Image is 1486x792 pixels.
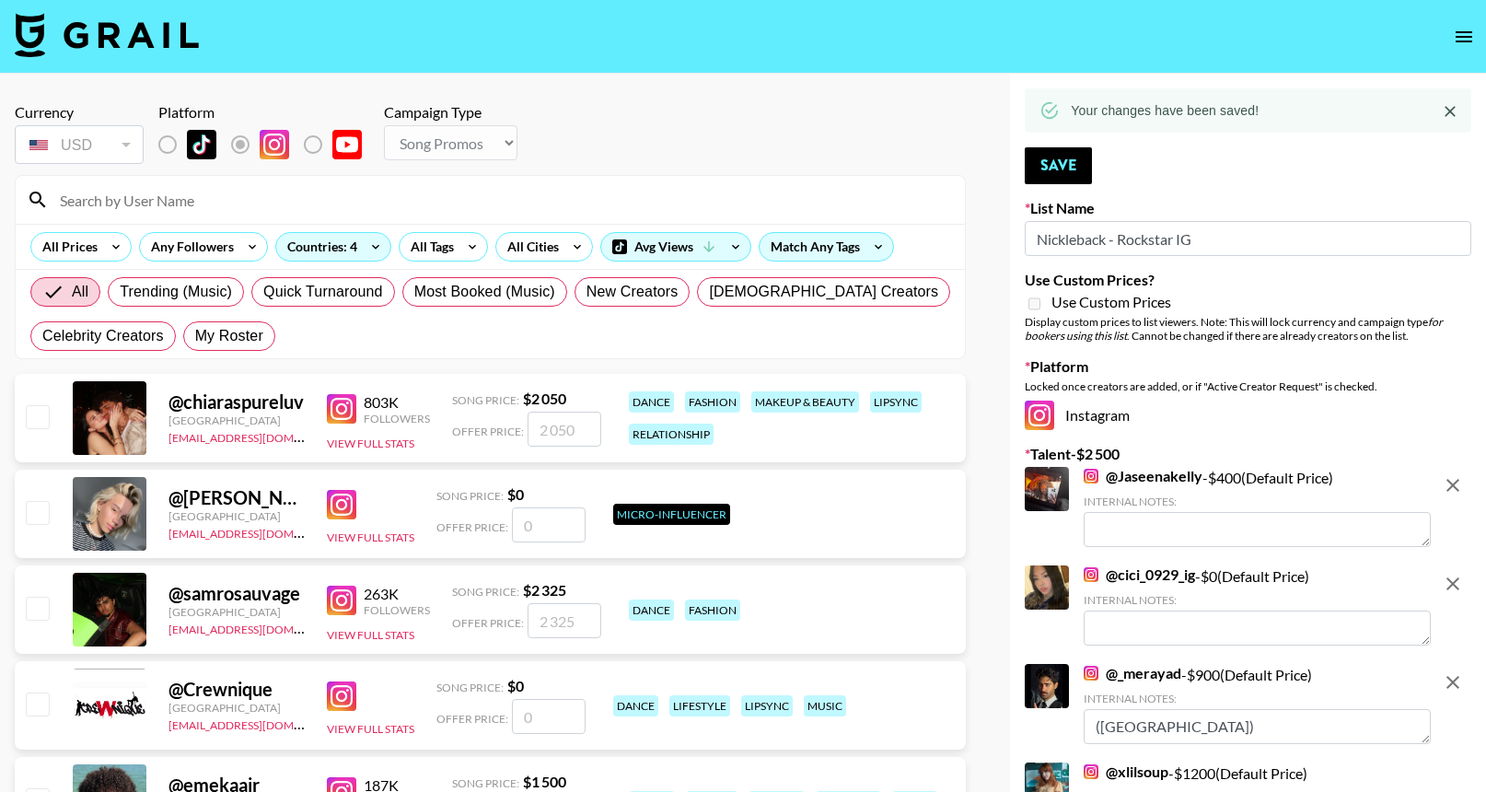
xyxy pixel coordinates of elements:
div: dance [629,600,674,621]
div: Display custom prices to list viewers. Note: This will lock currency and campaign type . Cannot b... [1025,315,1471,343]
textarea: ([GEOGRAPHIC_DATA]) [1084,709,1431,744]
div: @ [PERSON_NAME] [168,486,305,509]
button: View Full Stats [327,437,414,450]
div: List locked to Instagram. [158,125,377,164]
span: Song Price: [436,489,504,503]
span: Use Custom Prices [1051,293,1171,311]
span: Quick Turnaround [263,281,383,303]
img: Instagram [1025,401,1054,430]
div: makeup & beauty [751,391,859,413]
label: Talent - $ 2 500 [1025,445,1471,463]
span: Offer Price: [436,712,508,726]
span: Song Price: [452,393,519,407]
div: - $ 900 (Default Price) [1084,664,1431,744]
img: Instagram [1084,469,1098,483]
div: All Tags [400,233,458,261]
div: All Prices [31,233,101,261]
div: @ Crewnique [168,678,305,701]
div: Remove selected talent to change your currency [15,122,144,168]
span: Offer Price: [436,520,508,534]
a: @_merayad [1084,664,1181,682]
div: [GEOGRAPHIC_DATA] [168,605,305,619]
button: Save [1025,147,1092,184]
strong: $ 1 500 [523,773,566,790]
div: Countries: 4 [276,233,390,261]
img: Instagram [327,394,356,424]
div: lifestyle [669,695,730,716]
button: Close [1436,98,1464,125]
img: YouTube [332,130,362,159]
a: @cici_0929_ig [1084,565,1195,584]
div: All Cities [496,233,563,261]
span: All [72,281,88,303]
a: @Jaseenakelly [1084,467,1202,485]
div: dance [613,695,658,716]
button: open drawer [1445,18,1482,55]
img: Instagram [260,130,289,159]
div: 263K [364,585,430,603]
img: Grail Talent [15,13,199,57]
div: Your changes have been saved! [1071,94,1259,127]
div: Followers [364,412,430,425]
span: Song Price: [436,681,504,694]
input: 2 325 [528,603,601,638]
span: Celebrity Creators [42,325,164,347]
strong: $ 0 [507,677,524,694]
img: Instagram [327,681,356,711]
img: Instagram [1084,666,1098,681]
img: Instagram [327,586,356,615]
div: Micro-Influencer [613,504,730,525]
div: [GEOGRAPHIC_DATA] [168,701,305,715]
button: View Full Stats [327,530,414,544]
button: View Full Stats [327,628,414,642]
a: [EMAIL_ADDRESS][DOMAIN_NAME] [168,619,354,636]
span: Offer Price: [452,425,524,438]
div: - $ 0 (Default Price) [1084,565,1431,646]
span: My Roster [195,325,263,347]
div: Avg Views [601,233,750,261]
div: 803K [364,393,430,412]
div: Platform [158,103,377,122]
input: 2 050 [528,412,601,447]
div: relationship [629,424,714,445]
strong: $ 0 [507,485,524,503]
span: [DEMOGRAPHIC_DATA] Creators [709,281,938,303]
div: Internal Notes: [1084,495,1431,508]
span: New Creators [586,281,679,303]
div: - $ 400 (Default Price) [1084,467,1431,547]
span: Offer Price: [452,616,524,630]
div: @ samrosauvage [168,582,305,605]
img: Instagram [327,490,356,519]
input: 0 [512,507,586,542]
span: Song Price: [452,585,519,599]
img: TikTok [187,130,216,159]
div: [GEOGRAPHIC_DATA] [168,413,305,427]
strong: $ 2 325 [523,581,566,599]
a: [EMAIL_ADDRESS][DOMAIN_NAME] [168,715,354,732]
span: Song Price: [452,776,519,790]
a: [EMAIL_ADDRESS][DOMAIN_NAME] [168,427,354,445]
div: fashion [685,391,740,413]
span: Trending (Music) [120,281,232,303]
div: lipsync [870,391,922,413]
div: dance [629,391,674,413]
div: Internal Notes: [1084,692,1431,705]
span: Most Booked (Music) [414,281,555,303]
div: music [804,695,846,716]
button: remove [1434,467,1471,504]
img: Instagram [1084,567,1098,582]
div: Any Followers [140,233,238,261]
div: fashion [685,600,740,621]
div: Locked once creators are added, or if "Active Creator Request" is checked. [1025,379,1471,393]
div: lipsync [741,695,793,716]
strong: $ 2 050 [523,390,566,407]
label: Use Custom Prices? [1025,271,1471,289]
div: Currency [15,103,144,122]
button: View Full Stats [327,722,414,736]
input: Search by User Name [49,185,954,215]
a: [EMAIL_ADDRESS][DOMAIN_NAME] [168,523,354,541]
div: @ chiaraspureluv [168,390,305,413]
div: USD [18,129,140,161]
div: Campaign Type [384,103,517,122]
label: List Name [1025,199,1471,217]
